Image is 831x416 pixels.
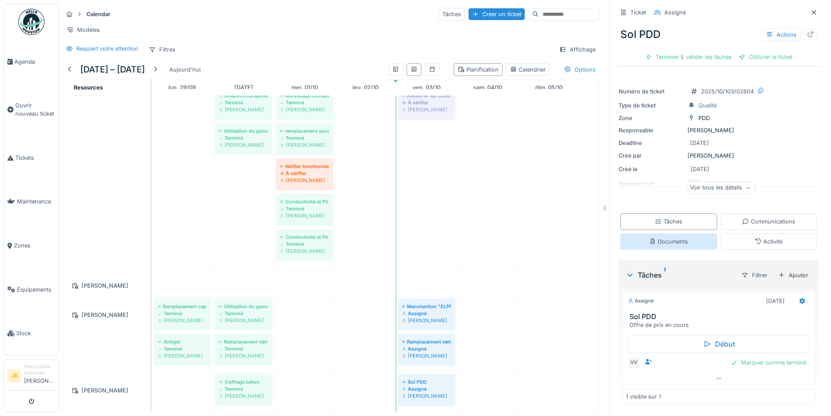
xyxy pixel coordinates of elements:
[166,82,198,93] a: 29 septembre 2025
[145,43,179,56] div: Filtres
[735,51,796,63] div: Clôturer le ticket
[219,317,268,324] div: [PERSON_NAME]
[280,234,329,241] div: Conductivité et Ph
[619,126,684,134] div: Responsable
[4,136,59,180] a: Tickets
[649,237,688,246] div: Documents
[280,106,329,113] div: [PERSON_NAME]
[402,303,451,310] div: Manutention "ELPRESS"
[4,311,59,355] a: Stock
[402,392,451,399] div: [PERSON_NAME]
[18,9,44,35] img: Badge_color-CXgf-gQk.svg
[755,237,783,246] div: Activité
[402,352,451,359] div: [PERSON_NAME]
[766,297,785,305] div: [DATE]
[686,182,755,194] div: Voir tous les détails
[15,154,55,162] span: Tickets
[219,303,268,310] div: Utilisation du gameboy des Kuka's
[402,378,451,385] div: Sol PDD
[158,352,207,359] div: [PERSON_NAME]
[7,369,21,382] li: JB
[219,378,268,385] div: Coffrage béton
[626,392,661,401] div: 1 visible sur 1
[691,165,709,173] div: [DATE]
[629,321,811,329] div: Offre de prix en cours
[4,40,59,84] a: Agenda
[619,165,684,173] div: Créé le
[219,338,268,345] div: Remplacement vérin
[219,92,268,99] div: réception/rangement colis divers + bonbonnes gaz soudage & matériel soudage, commande article, ..
[158,338,207,345] div: Antigel
[642,51,735,63] div: Terminer & valider les tâches
[68,309,145,320] div: [PERSON_NAME]
[690,139,709,147] div: [DATE]
[738,269,771,282] div: Filtrer
[219,345,268,352] div: Terminé
[280,198,329,205] div: Conductivité et Ph
[619,151,684,160] div: Créé par
[619,101,684,110] div: Type de ticket
[219,392,268,399] div: [PERSON_NAME]
[280,134,329,141] div: Terminé
[628,357,640,369] div: VV
[280,99,329,106] div: Terminé
[83,10,114,18] strong: Calendar
[166,64,204,76] div: Aujourd'hui
[655,217,682,226] div: Tâches
[619,114,684,122] div: Zone
[280,177,329,184] div: [PERSON_NAME]
[280,205,329,212] div: Terminé
[80,64,145,75] h5: [DATE] – [DATE]
[4,180,59,224] a: Maintenance
[701,87,754,96] div: 2025/10/103/02604
[402,385,451,392] div: Assigné
[402,310,451,317] div: Assigné
[280,248,329,254] div: [PERSON_NAME]
[628,297,654,305] div: Assigné
[158,317,207,324] div: [PERSON_NAME]
[24,363,55,388] li: [PERSON_NAME]
[289,82,320,93] a: 1 octobre 2025
[533,82,565,93] a: 5 octobre 2025
[219,127,268,134] div: Utilisation du gameboy des Kuka's
[219,106,268,113] div: [PERSON_NAME]
[158,310,207,317] div: Terminé
[4,84,59,136] a: Ouvrir nouveau ticket
[14,58,55,66] span: Agenda
[664,8,686,17] div: Assigné
[219,385,268,392] div: Terminé
[775,269,812,281] div: Ajouter
[619,151,819,160] div: [PERSON_NAME]
[402,106,451,113] div: [PERSON_NAME]
[14,241,55,250] span: Zones
[219,134,268,141] div: Terminé
[63,24,104,36] div: Modèles
[510,65,546,74] div: Calendrier
[280,92,329,99] div: redressage montant des taquets de prise pile en entrée dépileur de la démouleuse plié vers le bas...
[158,345,207,352] div: Terminé
[280,212,329,219] div: [PERSON_NAME]
[16,329,55,337] span: Stock
[280,127,329,134] div: remplacement sonde pH-mètre entrée step/daf (sonde 1.1) - sonde en verre cassée, HS + étalonnage ...
[469,8,525,20] div: Créer un ticket
[158,303,207,310] div: Remplacement capteur inductif
[619,126,819,134] div: [PERSON_NAME]
[280,163,329,170] div: Vérifier fonctionnement lave-mains
[4,223,59,268] a: Zones
[698,114,710,122] div: PDD
[280,241,329,248] div: Terminé
[68,280,145,291] div: [PERSON_NAME]
[17,285,55,294] span: Équipements
[727,357,810,368] div: Marquer comme terminé
[402,345,451,352] div: Assigné
[350,82,381,93] a: 2 octobre 2025
[471,82,504,93] a: 4 octobre 2025
[438,8,465,21] div: Tâches
[4,268,59,312] a: Équipements
[219,352,268,359] div: [PERSON_NAME]
[626,270,734,280] div: Tâches
[219,310,268,317] div: Terminé
[619,139,684,147] div: Deadline
[458,65,499,74] div: Planification
[74,84,103,91] span: Resources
